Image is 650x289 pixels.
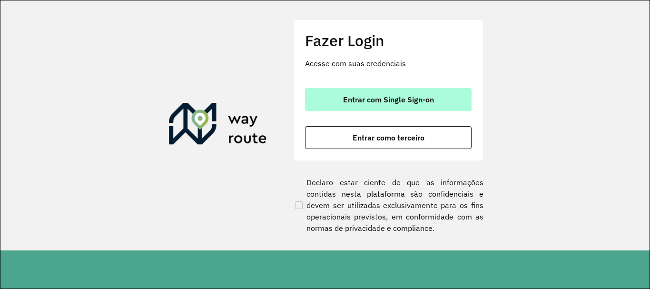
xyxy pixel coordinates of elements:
[305,31,472,50] h2: Fazer Login
[343,96,434,103] span: Entrar com Single Sign-on
[305,126,472,149] button: button
[169,103,267,149] img: Roteirizador AmbevTech
[305,88,472,111] button: button
[293,177,483,234] label: Declaro estar ciente de que as informações contidas nesta plataforma são confidenciais e devem se...
[353,134,424,141] span: Entrar como terceiro
[305,58,472,69] p: Acesse com suas credenciais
